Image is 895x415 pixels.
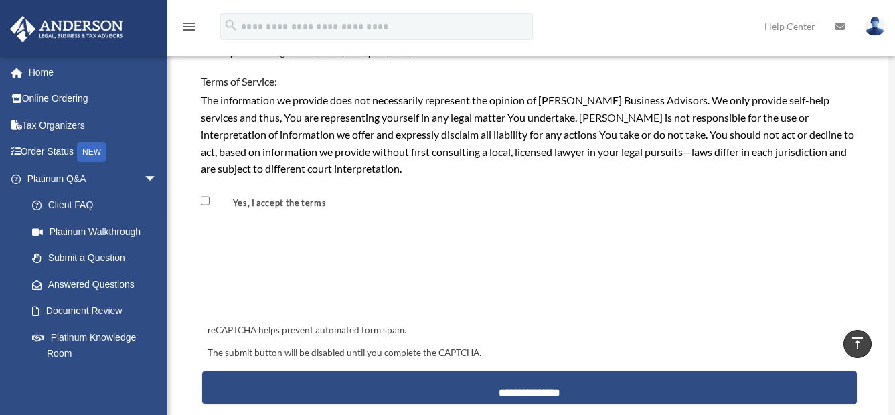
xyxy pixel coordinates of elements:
[201,92,858,177] div: The information we provide does not necessarily represent the opinion of [PERSON_NAME] Business A...
[19,324,177,367] a: Platinum Knowledge Room
[19,245,177,272] a: Submit a Question
[181,19,197,35] i: menu
[19,218,177,245] a: Platinum Walkthrough
[9,165,177,192] a: Platinum Q&Aarrow_drop_down
[77,142,106,162] div: NEW
[9,59,177,86] a: Home
[6,16,127,42] img: Anderson Advisors Platinum Portal
[865,17,885,36] img: User Pic
[849,335,866,351] i: vertical_align_top
[212,197,331,210] label: Yes, I accept the terms
[201,74,858,89] h4: Terms of Service:
[224,18,238,33] i: search
[181,23,197,35] a: menu
[19,367,177,410] a: Tax & Bookkeeping Packages
[144,165,171,193] span: arrow_drop_down
[843,330,872,358] a: vertical_align_top
[202,323,857,339] div: reCAPTCHA helps prevent automated form spam.
[204,243,407,295] iframe: reCAPTCHA
[19,298,171,325] a: Document Review
[201,48,511,58] span: We accept the following files: PDF, Word, Powerpoint, JPEG, PNG. File Size Limit is 25MB.
[9,112,177,139] a: Tax Organizers
[202,345,857,361] div: The submit button will be disabled until you complete the CAPTCHA.
[9,86,177,112] a: Online Ordering
[9,139,177,166] a: Order StatusNEW
[19,192,177,219] a: Client FAQ
[19,271,177,298] a: Answered Questions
